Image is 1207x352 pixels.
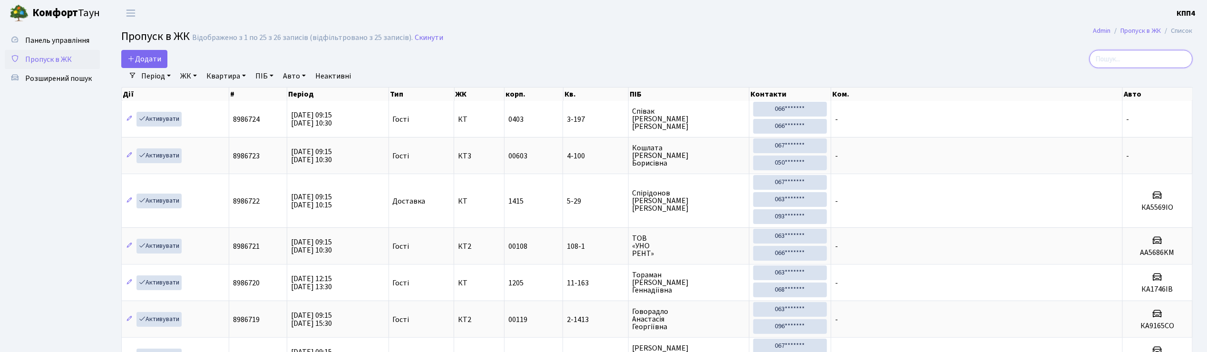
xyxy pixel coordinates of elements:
span: 8986719 [233,314,260,325]
a: Додати [121,50,167,68]
span: Розширений пошук [25,73,92,84]
span: Таун [32,5,100,21]
span: КТ2 [458,243,500,250]
th: Контакти [750,88,831,101]
span: [DATE] 09:15 [DATE] 15:30 [291,310,332,329]
span: 4-100 [567,152,624,160]
span: Співак [PERSON_NAME] [PERSON_NAME] [633,108,745,130]
span: Панель управління [25,35,89,46]
span: КТ [458,279,500,287]
span: Кошлата [PERSON_NAME] Борисівна [633,144,745,167]
span: Гості [393,279,409,287]
a: Активувати [136,112,182,127]
a: Активувати [136,194,182,208]
span: - [835,278,838,288]
span: [DATE] 09:15 [DATE] 10:30 [291,237,332,255]
span: Говорадло Анастасія Георгіївна [633,308,745,331]
a: Пропуск в ЖК [1121,26,1161,36]
a: Активувати [136,312,182,327]
span: КТ2 [458,316,500,323]
a: Неактивні [311,68,355,84]
a: Активувати [136,239,182,254]
span: [DATE] 09:15 [DATE] 10:30 [291,147,332,165]
span: 00108 [508,241,527,252]
span: 2-1413 [567,316,624,323]
a: Квартира [203,68,250,84]
span: Тораман [PERSON_NAME] Геннадіївна [633,271,745,294]
th: ПІБ [629,88,750,101]
th: Авто [1123,88,1193,101]
span: КТ [458,116,500,123]
span: КТ [458,197,500,205]
span: 00119 [508,314,527,325]
nav: breadcrumb [1079,21,1207,41]
span: Спірідонов [PERSON_NAME] [PERSON_NAME] [633,189,745,212]
span: 108-1 [567,243,624,250]
span: [DATE] 09:15 [DATE] 10:15 [291,192,332,210]
th: Дії [122,88,229,101]
span: 0403 [508,114,524,125]
th: Кв. [564,88,629,101]
li: Список [1161,26,1193,36]
span: - [835,241,838,252]
span: Додати [127,54,161,64]
button: Переключити навігацію [119,5,143,21]
th: ЖК [455,88,505,101]
a: Скинути [415,33,443,42]
span: 5-29 [567,197,624,205]
span: - [835,314,838,325]
th: Ком. [831,88,1123,101]
input: Пошук... [1090,50,1193,68]
span: - [835,114,838,125]
h5: КА9165СО [1127,322,1188,331]
span: 1205 [508,278,524,288]
th: # [229,88,287,101]
span: - [835,196,838,206]
a: Активувати [136,275,182,290]
h5: КА5569ІО [1127,203,1188,212]
a: Пропуск в ЖК [5,50,100,69]
span: ТОВ «УНО РЕНТ» [633,235,745,257]
span: Гості [393,116,409,123]
span: Гості [393,243,409,250]
span: - [835,151,838,161]
span: Гості [393,152,409,160]
a: Розширений пошук [5,69,100,88]
a: ЖК [176,68,201,84]
div: Відображено з 1 по 25 з 26 записів (відфільтровано з 25 записів). [192,33,413,42]
img: logo.png [10,4,29,23]
span: - [1127,114,1129,125]
span: - [1127,151,1129,161]
a: ПІБ [252,68,277,84]
h5: AA5686KM [1127,248,1188,257]
span: [DATE] 12:15 [DATE] 13:30 [291,274,332,292]
span: 3-197 [567,116,624,123]
span: 8986721 [233,241,260,252]
span: Доставка [393,197,426,205]
th: корп. [505,88,564,101]
a: КПП4 [1177,8,1196,19]
a: Авто [279,68,310,84]
span: 8986722 [233,196,260,206]
span: Пропуск в ЖК [25,54,72,65]
span: 8986724 [233,114,260,125]
span: 8986720 [233,278,260,288]
span: 00603 [508,151,527,161]
th: Тип [389,88,455,101]
a: Панель управління [5,31,100,50]
span: 8986723 [233,151,260,161]
h5: КА1746ІВ [1127,285,1188,294]
span: Гості [393,316,409,323]
span: КТ3 [458,152,500,160]
span: [DATE] 09:15 [DATE] 10:30 [291,110,332,128]
a: Активувати [136,148,182,163]
a: Період [137,68,175,84]
span: 11-163 [567,279,624,287]
a: Admin [1093,26,1111,36]
b: Комфорт [32,5,78,20]
th: Період [287,88,389,101]
span: Пропуск в ЖК [121,28,190,45]
span: 1415 [508,196,524,206]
